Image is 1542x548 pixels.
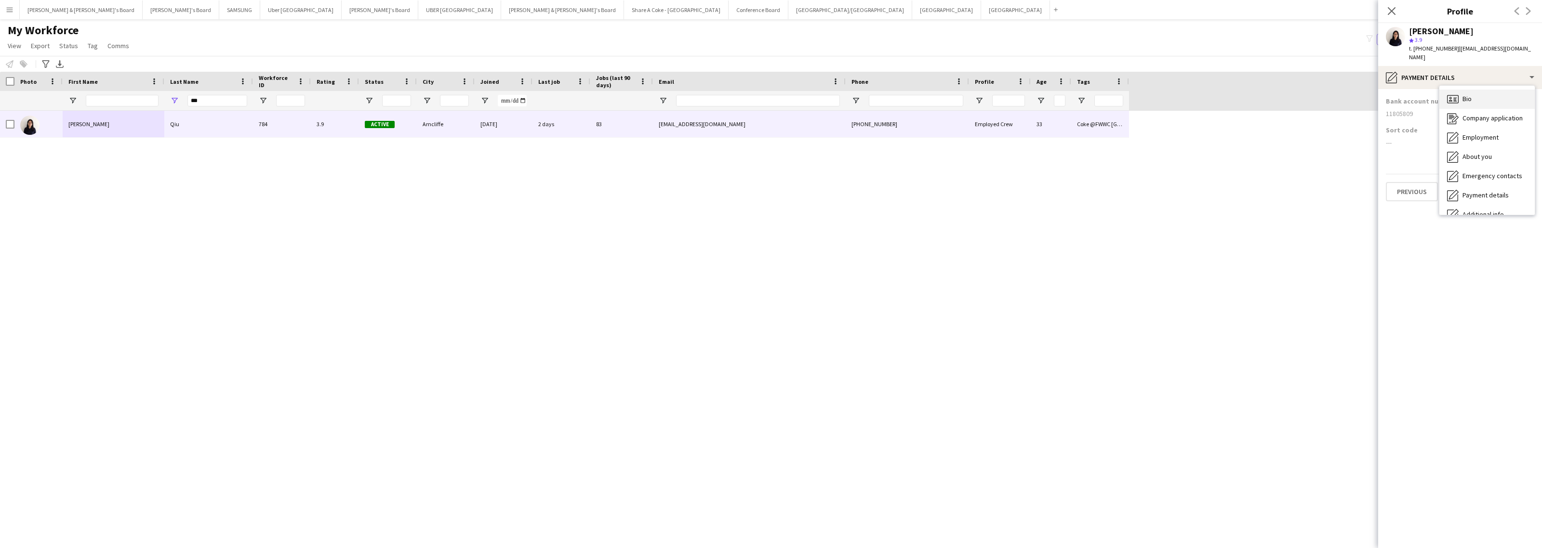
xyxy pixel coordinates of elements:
[851,96,860,105] button: Open Filter Menu
[1415,36,1422,43] span: 3.9
[981,0,1050,19] button: [GEOGRAPHIC_DATA]
[423,96,431,105] button: Open Filter Menu
[1031,111,1071,137] div: 33
[1378,5,1542,17] h3: Profile
[480,78,499,85] span: Joined
[31,41,50,50] span: Export
[1037,96,1045,105] button: Open Filter Menu
[501,0,624,19] button: [PERSON_NAME] & [PERSON_NAME]'s Board
[8,41,21,50] span: View
[365,121,395,128] span: Active
[260,0,342,19] button: Uber [GEOGRAPHIC_DATA]
[1439,167,1535,186] div: Emergency contacts
[1462,152,1492,161] span: About you
[20,0,143,19] button: [PERSON_NAME] & [PERSON_NAME]'s Board
[107,41,129,50] span: Comms
[1386,138,1534,147] div: ---
[84,39,102,52] a: Tag
[68,96,77,105] button: Open Filter Menu
[4,39,25,52] a: View
[365,78,384,85] span: Status
[1054,95,1065,106] input: Age Filter Input
[1462,94,1472,103] span: Bio
[1386,182,1438,201] button: Previous
[1462,171,1522,180] span: Emergency contacts
[659,96,667,105] button: Open Filter Menu
[276,95,305,106] input: Workforce ID Filter Input
[532,111,590,137] div: 2 days
[88,41,98,50] span: Tag
[1386,97,1459,105] h3: Bank account number
[86,95,159,106] input: First Name Filter Input
[68,78,98,85] span: First Name
[1077,78,1090,85] span: Tags
[418,0,501,19] button: UBER [GEOGRAPHIC_DATA]
[1439,147,1535,167] div: About you
[417,111,475,137] div: Arncliffe
[851,78,868,85] span: Phone
[624,0,729,19] button: Share A Coke - [GEOGRAPHIC_DATA]
[969,111,1031,137] div: Employed Crew
[475,111,532,137] div: [DATE]
[975,78,994,85] span: Profile
[1462,191,1509,199] span: Payment details
[659,78,674,85] span: Email
[54,58,66,70] app-action-btn: Export XLSX
[170,96,179,105] button: Open Filter Menu
[1409,45,1531,61] span: | [EMAIL_ADDRESS][DOMAIN_NAME]
[8,23,79,38] span: My Workforce
[259,74,293,89] span: Workforce ID
[1439,186,1535,205] div: Payment details
[590,111,653,137] div: 83
[869,95,963,106] input: Phone Filter Input
[1037,78,1047,85] span: Age
[317,78,335,85] span: Rating
[846,111,969,137] div: [PHONE_NUMBER]
[27,39,53,52] a: Export
[1377,34,1425,45] button: Everyone2,070
[1071,111,1129,137] div: Coke @FWWC [GEOGRAPHIC_DATA], Lenovo TechDay25, Polestar Chatswood, Samsung Flipside 'Instore', [...
[1462,114,1523,122] span: Company application
[253,111,311,137] div: 784
[498,95,527,106] input: Joined Filter Input
[1386,109,1534,118] div: 11805809
[1439,109,1535,128] div: Company application
[1409,45,1459,52] span: t. [PHONE_NUMBER]
[992,95,1025,106] input: Profile Filter Input
[164,111,253,137] div: Qiu
[55,39,82,52] a: Status
[1439,205,1535,224] div: Additional info
[676,95,840,106] input: Email Filter Input
[143,0,219,19] button: [PERSON_NAME]'s Board
[311,111,359,137] div: 3.9
[259,96,267,105] button: Open Filter Menu
[653,111,846,137] div: [EMAIL_ADDRESS][DOMAIN_NAME]
[1439,128,1535,147] div: Employment
[1462,210,1504,219] span: Additional info
[20,78,37,85] span: Photo
[1386,126,1418,134] h3: Sort code
[1077,96,1086,105] button: Open Filter Menu
[480,96,489,105] button: Open Filter Menu
[1462,133,1499,142] span: Employment
[1094,95,1123,106] input: Tags Filter Input
[20,116,40,135] img: Chen Qiu
[1378,66,1542,89] div: Payment details
[59,41,78,50] span: Status
[729,0,788,19] button: Conference Board
[440,95,469,106] input: City Filter Input
[40,58,52,70] app-action-btn: Advanced filters
[219,0,260,19] button: SAMSUNG
[596,74,636,89] span: Jobs (last 90 days)
[1409,27,1474,36] div: [PERSON_NAME]
[912,0,981,19] button: [GEOGRAPHIC_DATA]
[104,39,133,52] a: Comms
[365,96,373,105] button: Open Filter Menu
[63,111,164,137] div: [PERSON_NAME]
[423,78,434,85] span: City
[382,95,411,106] input: Status Filter Input
[788,0,912,19] button: [GEOGRAPHIC_DATA]/[GEOGRAPHIC_DATA]
[1439,90,1535,109] div: Bio
[187,95,247,106] input: Last Name Filter Input
[538,78,560,85] span: Last job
